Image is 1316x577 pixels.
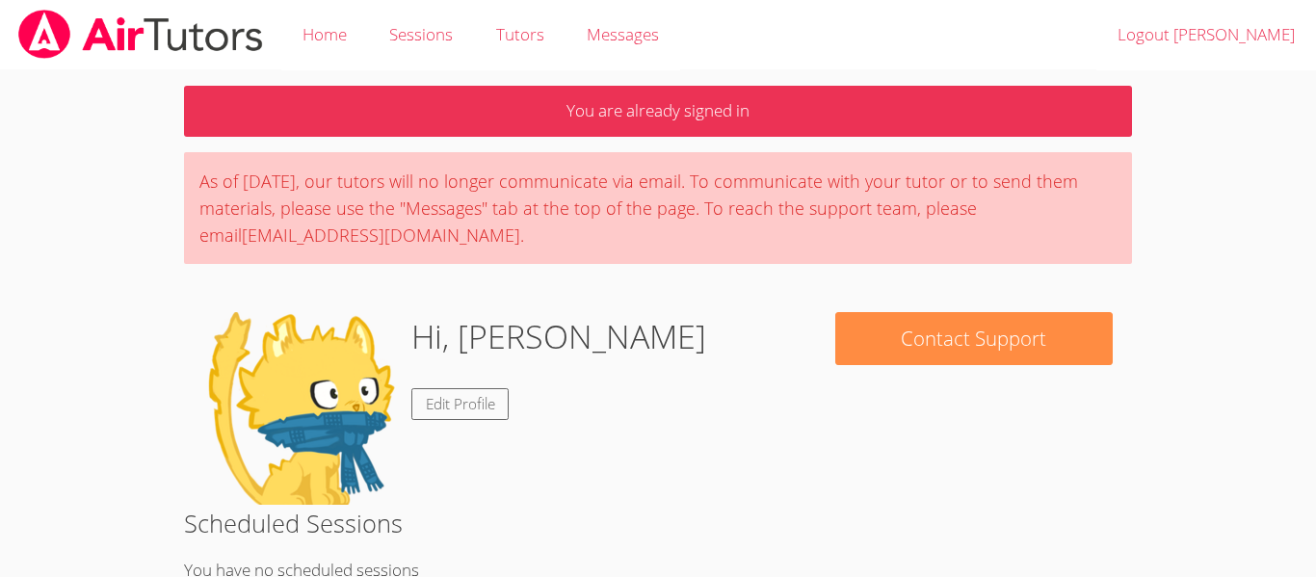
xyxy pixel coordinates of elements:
[16,10,265,59] img: airtutors_banner-c4298cdbf04f3fff15de1276eac7730deb9818008684d7c2e4769d2f7ddbe033.png
[184,152,1132,264] div: As of [DATE], our tutors will no longer communicate via email. To communicate with your tutor or ...
[411,312,706,361] h1: Hi, [PERSON_NAME]
[835,312,1113,365] button: Contact Support
[184,86,1132,137] p: You are already signed in
[203,312,396,505] img: default.png
[411,388,510,420] a: Edit Profile
[587,23,659,45] span: Messages
[184,505,1132,541] h2: Scheduled Sessions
